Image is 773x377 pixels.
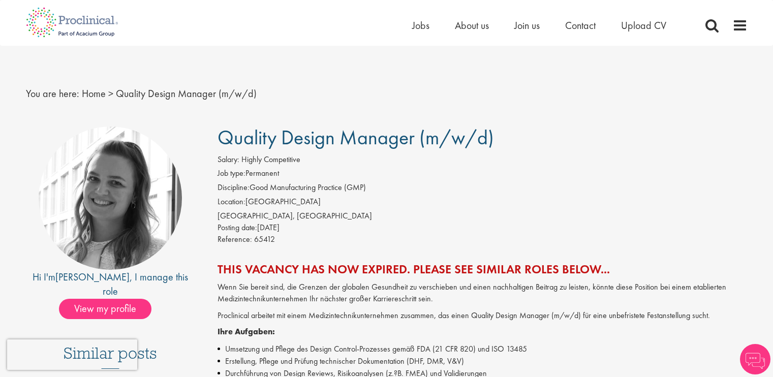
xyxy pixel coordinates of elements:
p: Proclinical arbeitet mit einem Medizintechnikunternehmen zusammen, das einen Quality Design Manag... [218,310,748,322]
span: Quality Design Manager (m/w/d) [218,124,494,150]
label: Job type: [218,168,245,179]
a: View my profile [59,301,162,314]
strong: Ihre Aufgaben: [218,326,275,337]
img: imeage of recruiter Jana Birli [39,127,182,270]
span: You are here: [26,87,79,100]
li: [GEOGRAPHIC_DATA] [218,196,748,210]
h2: This vacancy has now expired. Please see similar roles below... [218,263,748,276]
span: 65412 [254,234,275,244]
li: Good Manufacturing Practice (GMP) [218,182,748,196]
div: [GEOGRAPHIC_DATA], [GEOGRAPHIC_DATA] [218,210,748,222]
span: Highly Competitive [241,154,300,165]
a: About us [455,19,489,32]
li: Erstellung, Pflege und Prüfung technischer Dokumentation (DHF, DMR, V&V) [218,355,748,367]
label: Salary: [218,154,239,166]
div: [DATE] [218,222,748,234]
p: Wenn Sie bereit sind, die Grenzen der globalen Gesundheit zu verschieben und einen nachhaltigen B... [218,281,748,305]
div: Hi I'm , I manage this role [26,270,195,299]
a: Contact [565,19,596,32]
span: Posting date: [218,222,257,233]
img: Chatbot [740,344,770,374]
span: Quality Design Manager (m/w/d) [116,87,257,100]
span: View my profile [59,299,151,319]
a: Jobs [412,19,429,32]
li: Umsetzung und Pflege des Design Control-Prozesses gemäß FDA (21 CFR 820) und ISO 13485 [218,343,748,355]
label: Discipline: [218,182,250,194]
span: > [108,87,113,100]
li: Permanent [218,168,748,182]
label: Reference: [218,234,252,245]
iframe: reCAPTCHA [7,339,137,370]
a: Upload CV [621,19,666,32]
a: Join us [514,19,540,32]
a: breadcrumb link [82,87,106,100]
label: Location: [218,196,245,208]
a: [PERSON_NAME] [55,270,130,284]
